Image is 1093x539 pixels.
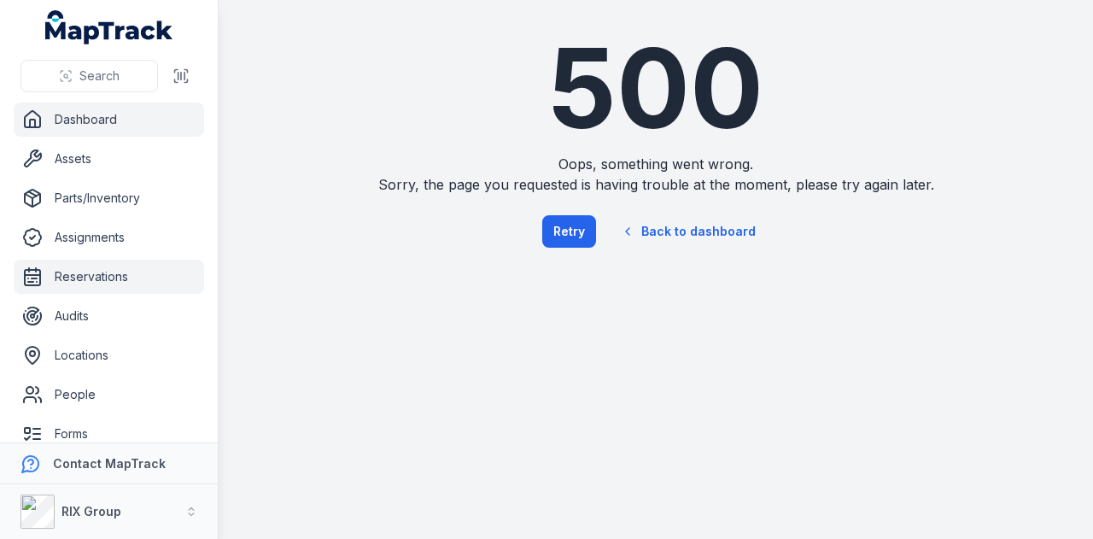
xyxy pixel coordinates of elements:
[14,103,204,137] a: Dashboard
[14,299,204,333] a: Audits
[342,34,970,144] h1: 500
[14,220,204,255] a: Assignments
[14,181,204,215] a: Parts/Inventory
[14,417,204,451] a: Forms
[606,212,770,251] a: Back to dashboard
[79,67,120,85] span: Search
[14,338,204,372] a: Locations
[61,504,121,518] strong: RIX Group
[542,215,596,248] button: Retry
[20,60,158,92] button: Search
[342,174,970,195] span: Sorry, the page you requested is having trouble at the moment, please try again later.
[14,378,204,412] a: People
[14,142,204,176] a: Assets
[14,260,204,294] a: Reservations
[342,154,970,174] span: Oops, something went wrong.
[53,456,166,471] strong: Contact MapTrack
[45,10,173,44] a: MapTrack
